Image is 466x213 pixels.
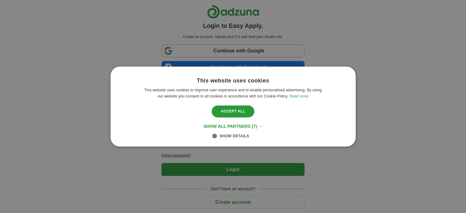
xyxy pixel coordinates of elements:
span: Show all partners [203,124,251,129]
span: Show details [220,134,249,138]
div: Cookie consent dialog [111,67,356,146]
div: Show details [217,133,249,139]
span: This website uses cookies to improve user experience and to enable personalised advertising. By u... [144,88,322,98]
div: Show all partners (7) → [203,124,263,129]
div: Accept all [212,106,255,117]
div: This website uses cookies [197,77,269,84]
a: Read more, opens a new window [290,94,309,98]
span: (7) → [252,124,263,129]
